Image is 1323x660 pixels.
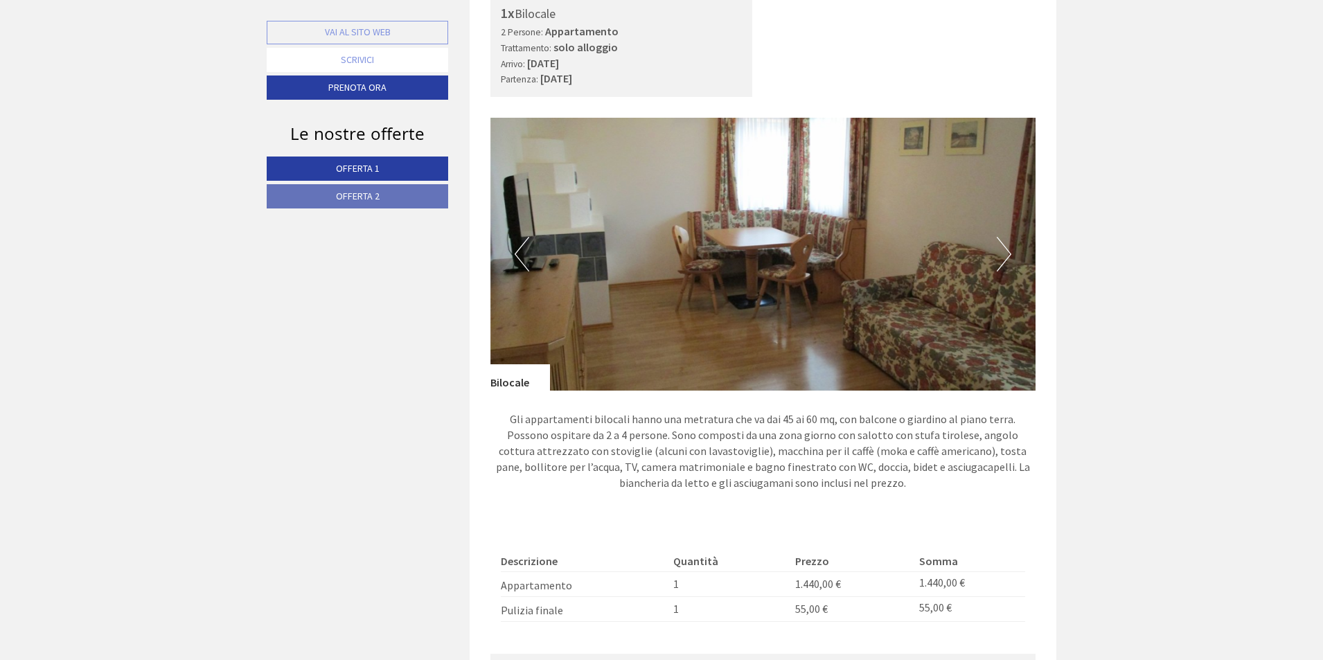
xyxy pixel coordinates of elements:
[668,597,790,622] td: 1
[527,56,559,70] b: [DATE]
[501,4,515,21] b: 1x
[501,3,743,24] div: Bilocale
[267,21,448,44] a: Vai al sito web
[490,118,1036,391] img: image
[267,124,448,150] div: Le nostre offerte
[490,411,1036,490] p: Gli appartamenti bilocali hanno una metratura che va dai 45 ai 60 mq, con balcone o giardino al p...
[501,551,668,572] th: Descrizione
[914,551,1025,572] th: Somma
[668,572,790,597] td: 1
[545,24,619,38] b: Appartamento
[553,40,618,54] b: solo alloggio
[997,237,1011,271] button: Next
[515,237,529,271] button: Previous
[790,551,913,572] th: Prezzo
[490,364,550,391] div: Bilocale
[267,75,448,100] a: Prenota ora
[501,73,538,85] small: Partenza:
[336,162,380,175] span: Offerta 1
[267,48,448,72] a: Scrivici
[795,577,841,591] span: 1.440,00 €
[501,58,525,70] small: Arrivo:
[501,597,668,622] td: Pulizia finale
[668,551,790,572] th: Quantità
[914,572,1025,597] td: 1.440,00 €
[914,597,1025,622] td: 55,00 €
[501,42,551,54] small: Trattamento:
[336,190,380,202] span: Offerta 2
[501,572,668,597] td: Appartamento
[795,602,828,616] span: 55,00 €
[501,26,543,38] small: 2 Persone:
[540,71,572,85] b: [DATE]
